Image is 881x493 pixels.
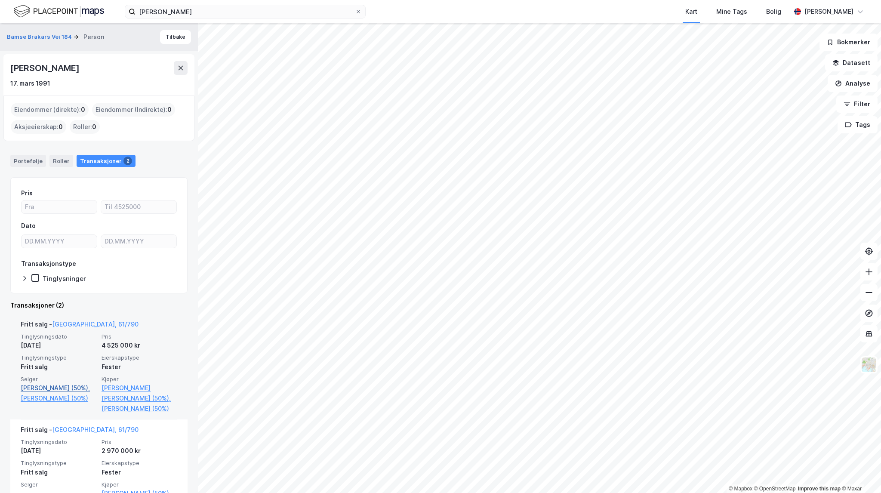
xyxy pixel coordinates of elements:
span: Eierskapstype [102,354,177,361]
a: [PERSON_NAME] [PERSON_NAME] (50%), [102,383,177,404]
a: [GEOGRAPHIC_DATA], 61/790 [52,426,139,433]
div: Kontrollprogram for chat [838,452,881,493]
div: Fester [102,467,177,478]
img: logo.f888ab2527a4732fd821a326f86c7f29.svg [14,4,104,19]
input: Søk på adresse, matrikkel, gårdeiere, leietakere eller personer [136,5,355,18]
div: Transaksjoner [77,155,136,167]
span: Tinglysningsdato [21,333,96,340]
button: Filter [836,96,878,113]
div: Fritt salg [21,467,96,478]
div: Roller : [70,120,100,134]
span: Pris [102,333,177,340]
div: Transaksjonstype [21,259,76,269]
div: Portefølje [10,155,46,167]
div: 4 525 000 kr [102,340,177,351]
div: Fester [102,362,177,372]
div: 2 [123,157,132,165]
a: [PERSON_NAME] (50%) [21,393,96,404]
span: Eierskapstype [102,459,177,467]
div: Bolig [766,6,781,17]
div: Pris [21,188,33,198]
span: Selger [21,481,96,488]
button: Datasett [825,54,878,71]
a: [PERSON_NAME] (50%) [102,404,177,414]
button: Bamse Brakars Vei 184 [7,33,74,41]
button: Tilbake [160,30,191,44]
span: Pris [102,438,177,446]
img: Z [861,357,877,373]
button: Analyse [828,75,878,92]
span: Tinglysningsdato [21,438,96,446]
div: [DATE] [21,340,96,351]
input: Til 4525000 [101,200,176,213]
a: [GEOGRAPHIC_DATA], 61/790 [52,320,139,328]
a: Improve this map [798,486,841,492]
div: Kart [685,6,697,17]
input: DD.MM.YYYY [22,235,97,248]
span: Selger [21,376,96,383]
div: Dato [21,221,36,231]
span: 0 [92,122,96,132]
div: Fritt salg - [21,425,139,438]
div: [PERSON_NAME] [804,6,853,17]
button: Bokmerker [819,34,878,51]
span: 0 [59,122,63,132]
div: Mine Tags [716,6,747,17]
div: 17. mars 1991 [10,78,50,89]
input: DD.MM.YYYY [101,235,176,248]
div: Fritt salg - [21,319,139,333]
div: Roller [49,155,73,167]
div: Tinglysninger [43,274,86,283]
div: 2 970 000 kr [102,446,177,456]
div: [PERSON_NAME] [10,61,81,75]
div: Fritt salg [21,362,96,372]
input: Fra [22,200,97,213]
span: Tinglysningstype [21,459,96,467]
div: Transaksjoner (2) [10,300,188,311]
div: Aksjeeierskap : [11,120,66,134]
span: 0 [167,105,172,115]
span: Tinglysningstype [21,354,96,361]
a: OpenStreetMap [754,486,796,492]
span: Kjøper [102,376,177,383]
div: Eiendommer (Indirekte) : [92,103,175,117]
button: Tags [838,116,878,133]
div: [DATE] [21,446,96,456]
span: Kjøper [102,481,177,488]
span: 0 [81,105,85,115]
div: Person [83,32,104,42]
div: Eiendommer (direkte) : [11,103,89,117]
a: Mapbox [729,486,752,492]
iframe: Chat Widget [838,452,881,493]
a: [PERSON_NAME] (50%), [21,383,96,393]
